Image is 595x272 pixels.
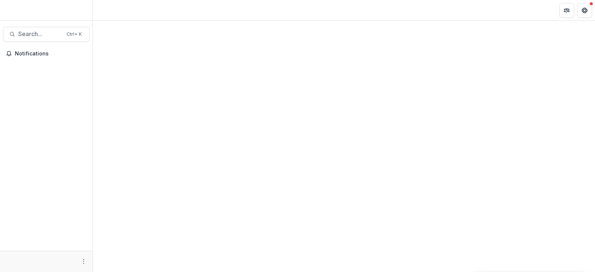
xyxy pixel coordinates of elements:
[577,3,592,18] button: Get Help
[18,31,62,38] span: Search...
[79,257,88,266] button: More
[559,3,574,18] button: Partners
[15,51,87,57] span: Notifications
[3,48,90,60] button: Notifications
[96,5,128,16] nav: breadcrumb
[3,27,90,42] button: Search...
[65,30,83,38] div: Ctrl + K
